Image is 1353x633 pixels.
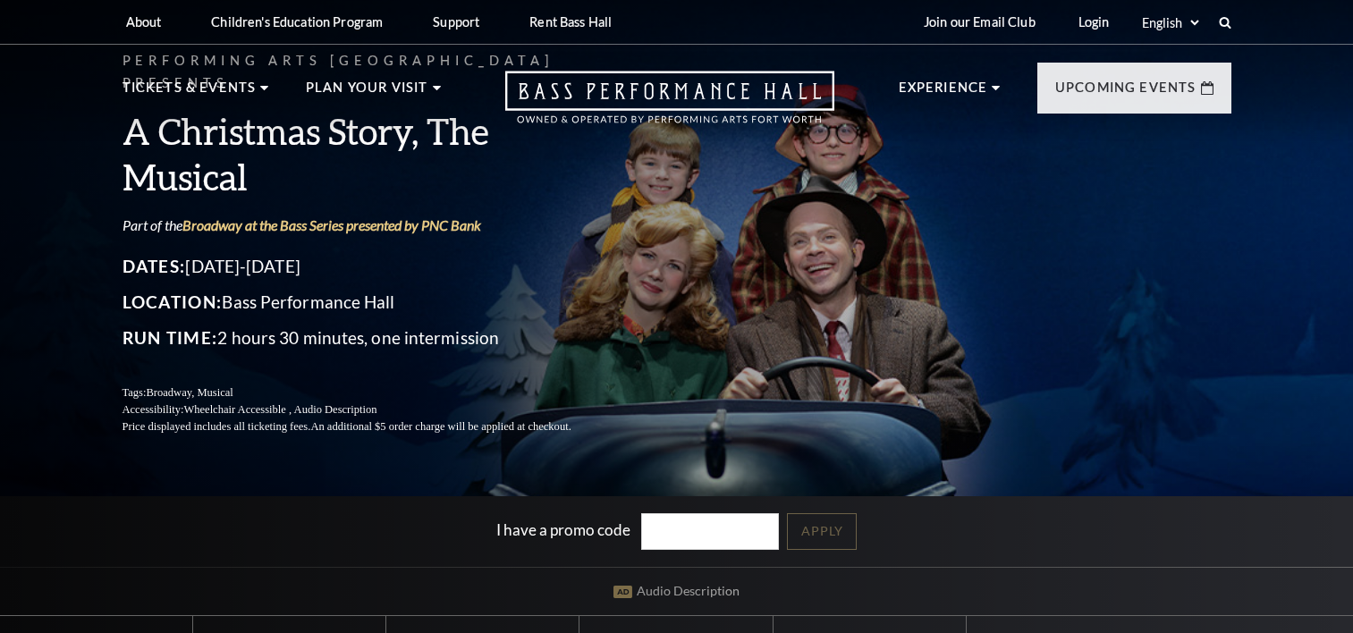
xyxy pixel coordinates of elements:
[1138,14,1202,31] select: Select:
[123,215,614,235] p: Part of the
[123,108,614,199] h3: A Christmas Story, The Musical
[123,418,614,435] p: Price displayed includes all ticketing fees.
[306,77,428,109] p: Plan Your Visit
[123,324,614,352] p: 2 hours 30 minutes, one intermission
[123,77,257,109] p: Tickets & Events
[123,327,218,348] span: Run Time:
[123,384,614,401] p: Tags:
[126,14,162,30] p: About
[182,216,481,233] a: Broadway at the Bass Series presented by PNC Bank
[1055,77,1197,109] p: Upcoming Events
[899,77,988,109] p: Experience
[529,14,612,30] p: Rent Bass Hall
[211,14,383,30] p: Children's Education Program
[433,14,479,30] p: Support
[123,291,223,312] span: Location:
[310,420,571,433] span: An additional $5 order charge will be applied at checkout.
[123,256,186,276] span: Dates:
[146,386,233,399] span: Broadway, Musical
[496,519,630,538] label: I have a promo code
[123,288,614,316] p: Bass Performance Hall
[123,252,614,281] p: [DATE]-[DATE]
[183,403,376,416] span: Wheelchair Accessible , Audio Description
[123,401,614,418] p: Accessibility:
